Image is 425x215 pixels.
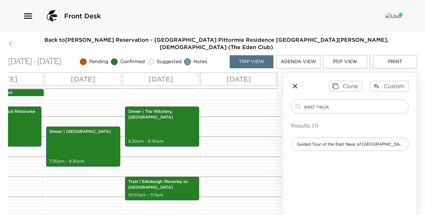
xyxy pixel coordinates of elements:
button: PDF View [323,55,367,68]
span: Guided Tour of the East Neuk of [GEOGRAPHIC_DATA] [291,142,408,147]
span: Confirmed [120,58,145,65]
p: Results (1) [291,122,409,130]
button: Clone [329,81,362,91]
button: Back to[PERSON_NAME] Reservation - [GEOGRAPHIC_DATA] Pittormie Residence [GEOGRAPHIC_DATA][PERSON... [8,36,417,51]
img: logo [44,8,60,24]
input: Search for activities [304,102,406,110]
div: Guided Tour of the East Neuk of [GEOGRAPHIC_DATA] [291,138,409,151]
button: Trip View [230,55,274,68]
div: Dinner | The Witchery, [GEOGRAPHIC_DATA]6:30pm - 8:30pm [125,106,199,147]
button: [DATE] [45,72,121,86]
button: [DATE] [200,72,277,86]
p: [DATE] [149,74,173,84]
span: Notes [193,58,207,65]
span: Pending [89,58,108,65]
p: Dinner | The Witchery, [GEOGRAPHIC_DATA] [128,109,196,120]
span: Back to [PERSON_NAME] Reservation - [GEOGRAPHIC_DATA] Pittormie Residence [GEOGRAPHIC_DATA][PERSO... [15,36,417,51]
div: Train | Edinburgh Waverley to [GEOGRAPHIC_DATA]10:00pm - 11:11pm [125,177,199,200]
p: [DATE] [227,74,251,84]
img: User [385,13,402,19]
button: [DATE] [123,72,199,86]
p: Train | Edinburgh Waverley to [GEOGRAPHIC_DATA] [128,179,196,190]
span: Front Desk [64,11,101,21]
button: Print [373,55,417,68]
p: 7:30pm - 9:30pm [49,159,117,164]
div: Dinner | [GEOGRAPHIC_DATA]7:30pm - 9:30pm [46,127,120,167]
p: Dinner | [GEOGRAPHIC_DATA] [49,129,117,135]
button: Custom [370,81,409,91]
p: [DATE] - [DATE] [8,57,61,66]
p: 6:30pm - 8:30pm [128,139,196,144]
span: Suggested [157,58,181,65]
p: 10:00pm - 11:11pm [128,192,196,198]
p: [DATE] [71,74,95,84]
button: Agenda View [276,55,320,68]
